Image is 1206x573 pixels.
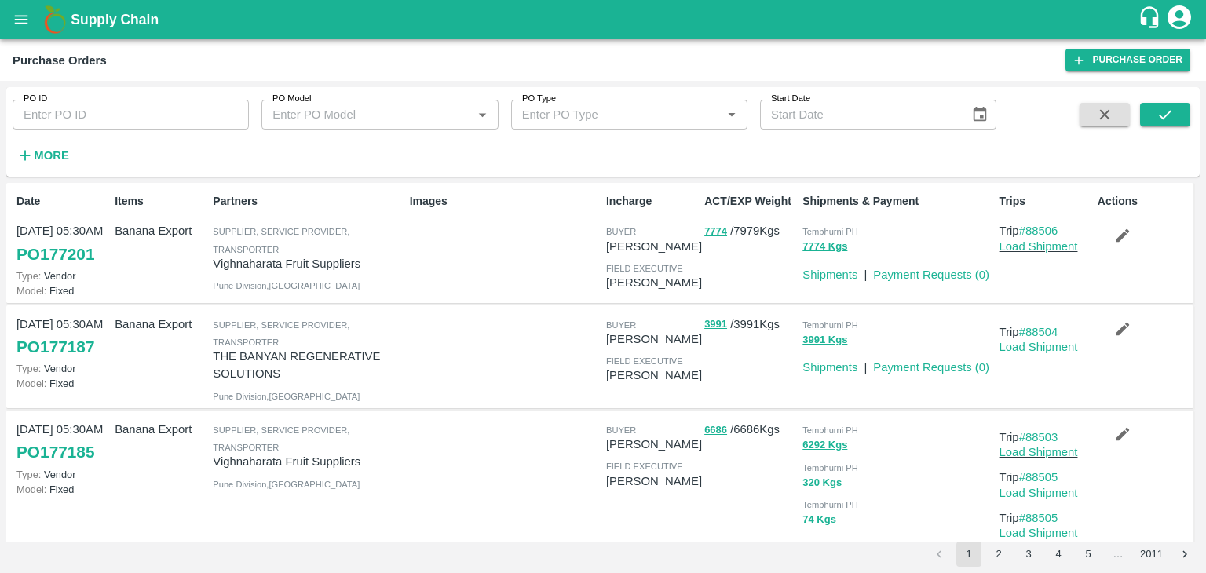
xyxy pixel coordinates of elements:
[115,421,206,438] p: Banana Export
[213,255,403,272] p: Vighnaharata Fruit Suppliers
[1046,542,1071,567] button: Go to page 4
[16,268,108,283] p: Vendor
[802,238,847,256] button: 7774 Kgs
[924,542,1200,567] nav: pagination navigation
[802,474,842,492] button: 320 Kgs
[16,438,94,466] a: PO177185
[704,316,796,334] p: / 3991 Kgs
[802,500,858,509] span: Tembhurni PH
[266,104,467,125] input: Enter PO Model
[1105,547,1131,562] div: …
[1000,222,1091,239] p: Trip
[965,100,995,130] button: Choose date
[13,100,249,130] input: Enter PO ID
[606,330,702,348] p: [PERSON_NAME]
[115,316,206,333] p: Banana Export
[16,333,94,361] a: PO177187
[16,270,41,282] span: Type:
[34,149,69,162] strong: More
[771,93,810,105] label: Start Date
[516,104,717,125] input: Enter PO Type
[272,93,312,105] label: PO Model
[704,422,727,440] button: 6686
[16,363,41,374] span: Type:
[606,462,683,471] span: field executive
[802,361,857,374] a: Shipments
[857,260,867,283] div: |
[760,100,959,130] input: Start Date
[722,104,742,125] button: Open
[606,320,636,330] span: buyer
[16,222,108,239] p: [DATE] 05:30AM
[16,285,46,297] span: Model:
[1098,193,1190,210] p: Actions
[1135,542,1168,567] button: Go to page 2011
[213,425,349,452] span: Supplier, Service Provider, Transporter
[802,268,857,281] a: Shipments
[873,268,989,281] a: Payment Requests (0)
[857,352,867,376] div: |
[1019,224,1058,237] a: #88506
[857,533,867,557] div: |
[606,356,683,366] span: field executive
[115,193,206,210] p: Items
[1019,326,1058,338] a: #88504
[1000,240,1078,253] a: Load Shipment
[3,2,39,38] button: open drawer
[802,193,992,210] p: Shipments & Payment
[606,274,702,291] p: [PERSON_NAME]
[13,50,107,71] div: Purchase Orders
[16,361,108,376] p: Vendor
[606,473,702,490] p: [PERSON_NAME]
[802,227,858,236] span: Tembhurni PH
[704,193,796,210] p: ACT/EXP Weight
[1000,323,1091,341] p: Trip
[24,93,47,105] label: PO ID
[606,238,702,255] p: [PERSON_NAME]
[606,193,698,210] p: Incharge
[1000,429,1091,446] p: Trip
[1000,527,1078,539] a: Load Shipment
[16,469,41,480] span: Type:
[1172,542,1197,567] button: Go to next page
[1000,446,1078,458] a: Load Shipment
[802,425,858,435] span: Tembhurni PH
[606,367,702,384] p: [PERSON_NAME]
[1019,512,1058,524] a: #88505
[704,222,796,240] p: / 7979 Kgs
[1000,487,1078,499] a: Load Shipment
[802,320,858,330] span: Tembhurni PH
[802,331,847,349] button: 3991 Kgs
[802,511,836,529] button: 74 Kgs
[873,361,989,374] a: Payment Requests (0)
[16,376,108,391] p: Fixed
[410,193,600,210] p: Images
[522,93,556,105] label: PO Type
[16,283,108,298] p: Fixed
[956,542,981,567] button: page 1
[1000,509,1091,527] p: Trip
[213,392,360,401] span: Pune Division , [GEOGRAPHIC_DATA]
[71,9,1138,31] a: Supply Chain
[1065,49,1190,71] a: Purchase Order
[1016,542,1041,567] button: Go to page 3
[1076,542,1101,567] button: Go to page 5
[1000,341,1078,353] a: Load Shipment
[704,421,796,439] p: / 6686 Kgs
[16,467,108,482] p: Vendor
[802,436,847,454] button: 6292 Kgs
[606,425,636,435] span: buyer
[1019,431,1058,443] a: #88503
[16,240,94,268] a: PO177201
[213,227,349,254] span: Supplier, Service Provider, Transporter
[13,142,73,169] button: More
[1019,471,1058,484] a: #88505
[16,421,108,438] p: [DATE] 05:30AM
[213,480,360,489] span: Pune Division , [GEOGRAPHIC_DATA]
[606,436,702,453] p: [PERSON_NAME]
[704,316,727,334] button: 3991
[213,281,360,290] span: Pune Division , [GEOGRAPHIC_DATA]
[213,453,403,470] p: Vighnaharata Fruit Suppliers
[986,542,1011,567] button: Go to page 2
[1165,3,1193,36] div: account of current user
